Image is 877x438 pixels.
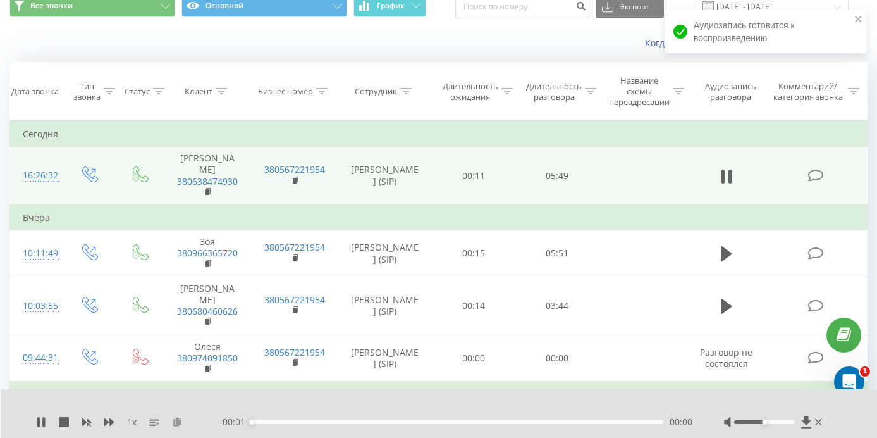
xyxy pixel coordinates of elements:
span: 1 [860,366,870,377]
span: 1 x [127,416,137,429]
div: Длительность ожидания [443,81,498,103]
div: Комментарий/категория звонка [771,81,845,103]
td: 00:00 [515,335,599,382]
a: Когда данные могут отличаться от других систем [645,37,868,49]
td: [PERSON_NAME] (SIP) [338,147,431,205]
button: close [854,14,863,26]
td: Вчера [10,205,868,230]
td: 05:51 [515,230,599,277]
span: График [377,1,405,10]
div: Accessibility label [249,420,254,425]
div: 09:44:31 [23,346,51,370]
td: [PERSON_NAME] (SIP) [338,335,431,382]
div: Название схемы переадресации [609,75,670,108]
a: 380567221954 [264,163,325,175]
a: 380966365720 [177,247,238,259]
td: Сегодня [10,122,868,147]
td: [PERSON_NAME] (SIP) [338,277,431,335]
span: 00:00 [670,416,692,429]
td: 00:15 [432,230,515,277]
span: - 00:01 [219,416,252,429]
iframe: Intercom live chat [834,366,864,397]
div: Бизнес номер [258,86,313,97]
div: Статус [125,86,150,97]
div: Сотрудник [355,86,397,97]
td: [PERSON_NAME] [164,147,251,205]
div: 10:03:55 [23,294,51,318]
td: Зоя [164,230,251,277]
a: 380638474930 [177,175,238,187]
div: Accessibility label [762,420,767,425]
td: 00:00 [432,335,515,382]
div: Клиент [185,86,212,97]
td: Олеся [164,335,251,382]
a: 380567221954 [264,241,325,253]
div: Тип звонка [73,81,101,103]
span: Разговор не состоялся [700,346,752,370]
a: 380974091850 [177,352,238,364]
div: 16:26:32 [23,163,51,188]
a: 380680460626 [177,305,238,317]
div: Аудиозапись готовится к воспроизведению [665,10,867,53]
td: Воскресенье, 21 Сентября 2025 [10,382,868,407]
td: 05:49 [515,147,599,205]
span: Все звонки [30,1,73,11]
a: 380567221954 [264,294,325,306]
td: [PERSON_NAME] (SIP) [338,230,431,277]
div: Дата звонка [11,86,59,97]
a: 380567221954 [264,346,325,358]
div: Длительность разговора [526,81,582,103]
div: 10:11:49 [23,241,51,266]
td: 00:14 [432,277,515,335]
td: 00:11 [432,147,515,205]
div: Аудиозапись разговора [697,81,763,103]
td: 03:44 [515,277,599,335]
td: [PERSON_NAME] [164,277,251,335]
